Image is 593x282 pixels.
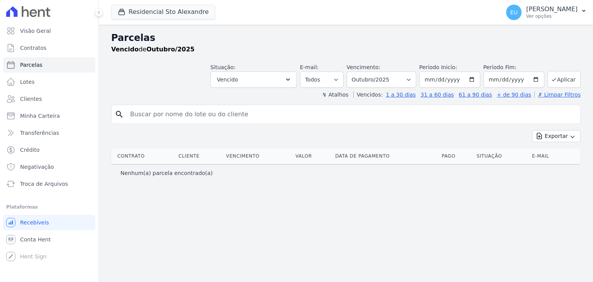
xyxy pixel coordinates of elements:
label: E-mail: [300,64,319,70]
p: Nenhum(a) parcela encontrado(a) [120,169,213,177]
label: Vencimento: [347,64,380,70]
span: Minha Carteira [20,112,60,120]
a: Crédito [3,142,95,158]
span: Negativação [20,163,54,171]
h2: Parcelas [111,31,581,45]
strong: Vencido [111,46,139,53]
label: Período Fim: [483,63,544,71]
label: Período Inicío: [419,64,457,70]
div: Plataformas [6,202,92,212]
a: ✗ Limpar Filtros [534,92,581,98]
p: de [111,45,195,54]
a: Lotes [3,74,95,90]
a: Troca de Arquivos [3,176,95,192]
p: Ver opções [526,13,578,19]
button: Vencido [210,71,297,88]
a: 31 a 60 dias [420,92,454,98]
i: search [115,110,124,119]
a: Negativação [3,159,95,175]
a: + de 90 dias [497,92,531,98]
input: Buscar por nome do lote ou do cliente [125,107,577,122]
span: Parcelas [20,61,42,69]
a: Transferências [3,125,95,141]
a: Contratos [3,40,95,56]
span: Clientes [20,95,42,103]
strong: Outubro/2025 [146,46,195,53]
button: Residencial Sto Alexandre [111,5,215,19]
a: Clientes [3,91,95,107]
span: Visão Geral [20,27,51,35]
th: Data de Pagamento [332,148,439,164]
th: Vencimento [223,148,293,164]
span: Transferências [20,129,59,137]
a: Minha Carteira [3,108,95,124]
span: Vencido [217,75,238,84]
th: E-mail [529,148,570,164]
span: Troca de Arquivos [20,180,68,188]
span: Conta Hent [20,236,51,243]
label: Vencidos: [353,92,383,98]
p: [PERSON_NAME] [526,5,578,13]
span: Lotes [20,78,35,86]
span: Contratos [20,44,46,52]
span: Recebíveis [20,219,49,226]
button: Aplicar [547,71,581,88]
th: Cliente [175,148,223,164]
span: Crédito [20,146,40,154]
button: EU [PERSON_NAME] Ver opções [500,2,593,23]
span: EU [510,10,518,15]
a: 61 a 90 dias [459,92,492,98]
a: 1 a 30 dias [386,92,416,98]
a: Recebíveis [3,215,95,230]
a: Visão Geral [3,23,95,39]
a: Parcelas [3,57,95,73]
th: Situação [473,148,529,164]
label: ↯ Atalhos [322,92,348,98]
th: Valor [292,148,332,164]
th: Contrato [111,148,175,164]
label: Situação: [210,64,236,70]
a: Conta Hent [3,232,95,247]
th: Pago [439,148,474,164]
button: Exportar [532,130,581,142]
